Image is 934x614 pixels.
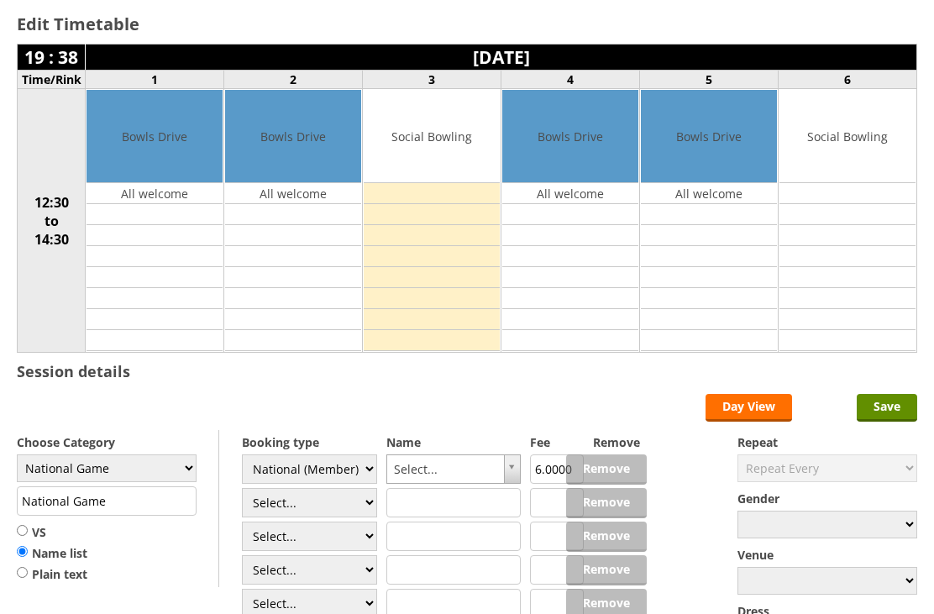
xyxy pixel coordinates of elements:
label: Plain text [17,566,87,583]
label: Gender [737,491,917,506]
label: Repeat [737,434,917,450]
td: Social Bowling [364,90,500,183]
td: [DATE] [86,45,917,71]
h3: Session details [17,361,130,381]
td: Bowls Drive [641,90,777,183]
td: 2 [224,71,363,89]
td: 6 [779,71,917,89]
label: Choose Category [17,434,197,450]
td: Time/Rink [18,71,86,89]
input: Name list [17,545,28,558]
td: Bowls Drive [225,90,361,183]
label: Fee [530,434,584,450]
td: All welcome [502,183,638,204]
input: VS [17,524,28,537]
td: 3 [363,71,501,89]
td: 4 [501,71,640,89]
input: Plain text [17,566,28,579]
label: Name list [17,545,87,562]
td: 1 [86,71,224,89]
span: Select... [394,455,499,483]
label: Booking type [242,434,377,450]
td: 5 [640,71,779,89]
a: Day View [706,394,792,422]
label: Remove [593,434,647,450]
label: VS [17,524,87,541]
a: Select... [386,454,522,484]
td: Social Bowling [779,90,916,183]
td: 19 : 38 [18,45,86,71]
label: Venue [737,547,917,563]
td: All welcome [225,183,361,204]
td: All welcome [641,183,777,204]
td: Bowls Drive [502,90,638,183]
h2: Edit Timetable [17,13,917,35]
td: 12:30 to 14:30 [18,89,86,353]
input: Save [857,394,917,422]
td: Bowls Drive [87,90,223,183]
label: Name [386,434,522,450]
input: Title/Description [17,486,197,516]
td: All welcome [87,183,223,204]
